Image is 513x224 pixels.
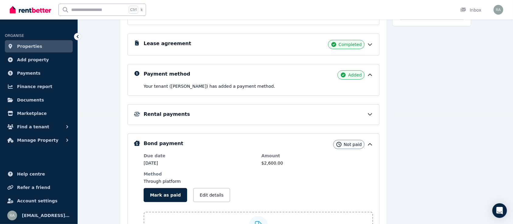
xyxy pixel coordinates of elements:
span: Add property [17,56,49,63]
span: Refer a friend [17,184,50,191]
button: Edit details [193,188,230,202]
h5: Lease agreement [144,40,191,47]
h5: Bond payment [144,140,183,147]
span: Completed [339,41,362,48]
img: rajnvijaya@gmail.com [494,5,503,15]
dd: Through platform [144,178,255,184]
dt: Amount [261,153,373,159]
a: Marketplace [5,107,73,119]
a: Account settings [5,195,73,207]
span: Added [348,72,362,78]
img: Rental Payments [134,112,140,116]
dt: Due date [144,153,255,159]
span: Help centre [17,170,45,178]
div: Open Intercom Messenger [492,203,507,218]
button: Mark as paid [144,188,187,202]
span: Account settings [17,197,58,204]
span: Manage Property [17,137,58,144]
h5: Payment method [144,70,190,78]
span: ORGANISE [5,34,24,38]
a: Refer a friend [5,181,73,194]
a: Help centre [5,168,73,180]
dd: [DATE] [144,160,255,166]
span: Documents [17,96,44,104]
dd: $2,600.00 [261,160,373,166]
img: Bond Details [134,140,140,146]
span: Find a tenant [17,123,49,130]
img: RentBetter [10,5,51,14]
a: Finance report [5,80,73,93]
a: Payments [5,67,73,79]
span: Payments [17,69,40,77]
span: k [141,7,143,12]
span: Ctrl [129,6,138,14]
img: rajnvijaya@gmail.com [7,211,17,220]
span: [EMAIL_ADDRESS][DOMAIN_NAME] [22,212,70,219]
button: Manage Property [5,134,73,146]
a: Properties [5,40,73,52]
span: Not paid [344,141,362,148]
span: Properties [17,43,42,50]
a: Add property [5,54,73,66]
h5: Rental payments [144,111,190,118]
span: Finance report [17,83,52,90]
div: Inbox [460,7,481,13]
p: Your tenant ([PERSON_NAME]) has added a payment method. [144,83,373,89]
span: Marketplace [17,110,47,117]
a: Documents [5,94,73,106]
dt: Method [144,171,255,177]
button: Find a tenant [5,121,73,133]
